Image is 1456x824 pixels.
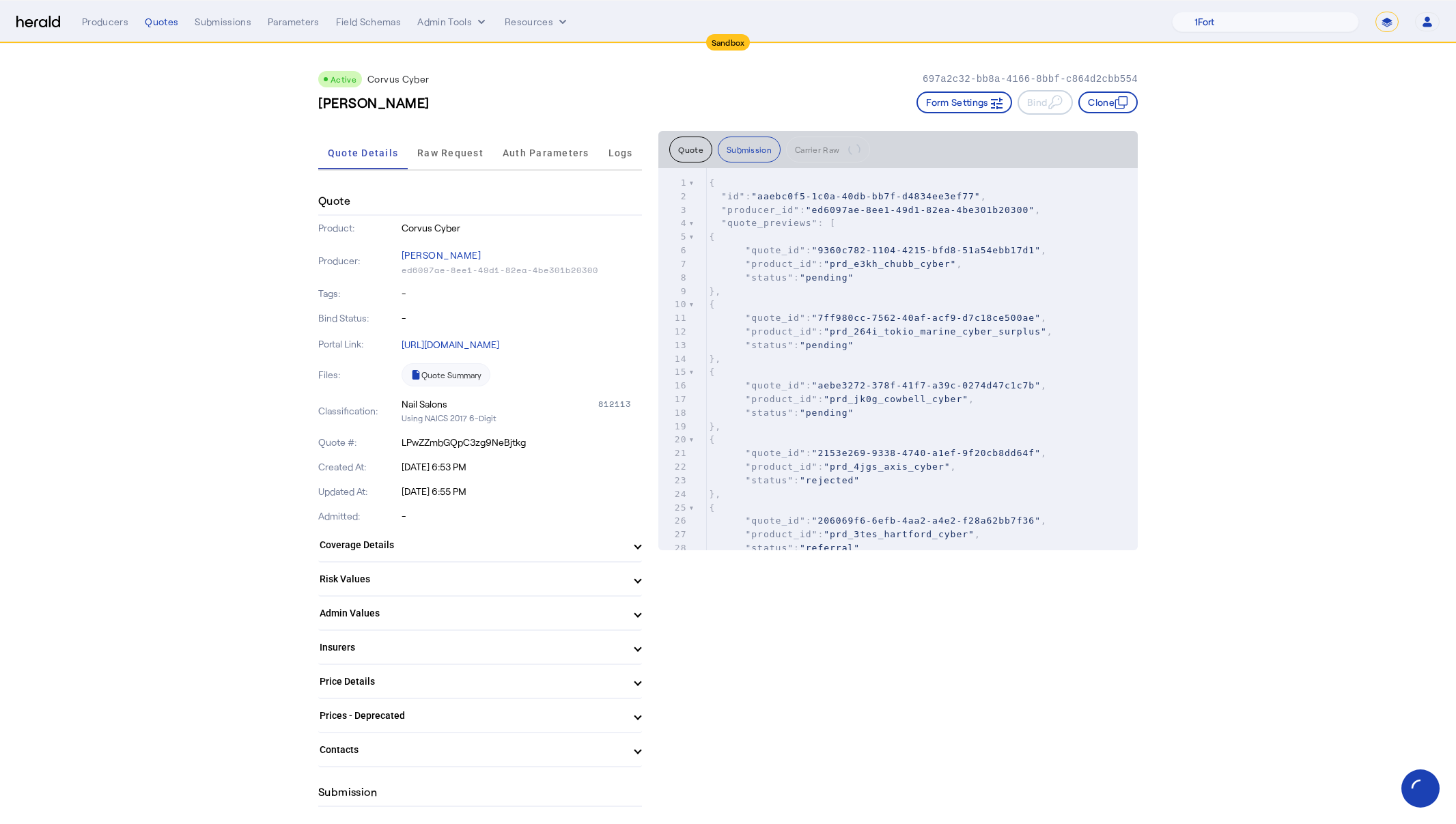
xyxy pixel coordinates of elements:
div: 15 [658,365,688,379]
herald-code-block: quote [658,168,1138,550]
mat-panel-title: Coverage Details [320,538,624,552]
a: Quote Summary [402,363,490,386]
span: "product_id" [745,461,817,472]
div: 3 [658,203,688,217]
p: Created At: [318,460,399,474]
p: Quote #: [318,436,399,449]
h4: Quote [318,193,350,209]
span: : [ [709,218,835,228]
span: "product_id" [745,529,817,539]
a: [URL][DOMAIN_NAME] [402,339,499,350]
div: 7 [658,257,688,271]
div: 6 [658,244,688,257]
p: Bind Status: [318,311,399,325]
div: 10 [658,298,688,311]
span: { [709,367,715,377]
span: "id" [721,191,745,201]
span: : [709,340,854,350]
p: Admitted: [318,509,399,523]
div: 23 [658,474,688,487]
div: 11 [658,311,688,325]
span: : , [709,245,1046,255]
button: Quote [669,137,712,162]
mat-expansion-panel-header: Price Details [318,665,642,698]
div: 2 [658,190,688,203]
div: 22 [658,460,688,474]
span: "7ff980cc-7562-40af-acf9-d7c18ce500ae" [812,313,1041,323]
div: Parameters [268,15,320,29]
div: 14 [658,352,688,366]
span: "status" [745,543,794,553]
span: Carrier Raw [795,145,839,154]
div: 1 [658,176,688,190]
button: Submission [718,137,781,162]
p: 697a2c32-bb8a-4166-8bbf-c864d2cbb554 [923,72,1138,86]
span: "quote_previews" [721,218,817,228]
span: { [709,177,715,188]
button: Bind [1018,90,1073,115]
span: "rejected" [800,475,860,485]
span: : , [709,515,1046,526]
span: "aebe3272-378f-41f7-a39c-0274d47c1c7b" [812,380,1041,390]
span: "status" [745,340,794,350]
img: Herald Logo [16,16,60,29]
span: : , [709,313,1046,323]
div: 25 [658,501,688,515]
span: "prd_3tes_hartford_cyber" [824,529,975,539]
span: Raw Request [417,148,484,158]
span: "quote_id" [745,245,805,255]
span: "9360c782-1104-4215-bfd8-51a54ebb17d1" [812,245,1041,255]
mat-expansion-panel-header: Prices - Deprecated [318,699,642,732]
div: 28 [658,541,688,555]
span: : , [709,326,1052,337]
span: { [709,231,715,242]
p: [PERSON_NAME] [402,246,643,265]
span: "pending" [800,408,854,418]
p: Updated At: [318,485,399,498]
button: Form Settings [916,91,1012,113]
div: 20 [658,433,688,446]
p: [DATE] 6:55 PM [402,485,643,498]
p: Corvus Cyber [402,221,643,235]
span: Auth Parameters [503,148,589,158]
p: Portal Link: [318,337,399,351]
button: Carrier Raw [786,137,870,162]
span: : , [709,394,974,404]
mat-panel-title: Admin Values [320,606,624,621]
span: "aaebc0f5-1c0a-40db-bb7f-d4834ee3ef77" [751,191,980,201]
span: "product_id" [745,326,817,337]
div: 24 [658,487,688,501]
p: - [402,287,643,300]
span: "prd_jk0g_cowbell_cyber" [824,394,968,404]
p: [DATE] 6:53 PM [402,460,643,474]
mat-expansion-panel-header: Contacts [318,733,642,766]
span: "quote_id" [745,380,805,390]
span: "product_id" [745,394,817,404]
span: }, [709,286,721,296]
div: 26 [658,514,688,528]
span: "referral" [800,543,860,553]
span: : , [709,461,956,472]
span: "status" [745,475,794,485]
div: 4 [658,216,688,230]
div: 16 [658,379,688,393]
span: : [709,408,854,418]
h3: [PERSON_NAME] [318,93,430,112]
span: }, [709,354,721,364]
span: Active [331,74,356,84]
div: Sandbox [706,34,751,51]
button: internal dropdown menu [417,15,488,29]
span: : , [709,380,1046,390]
span: "prd_e3kh_chubb_cyber" [824,259,956,269]
div: 21 [658,446,688,460]
span: : , [709,529,980,539]
div: 13 [658,339,688,352]
p: ed6097ae-8ee1-49d1-82ea-4be301b20300 [402,265,643,276]
span: : , [709,448,1046,458]
div: 18 [658,406,688,420]
mat-expansion-panel-header: Insurers [318,631,642,664]
div: Nail Salons [402,397,447,411]
p: - [402,509,643,523]
div: Submissions [195,15,251,29]
div: Producers [82,15,128,29]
